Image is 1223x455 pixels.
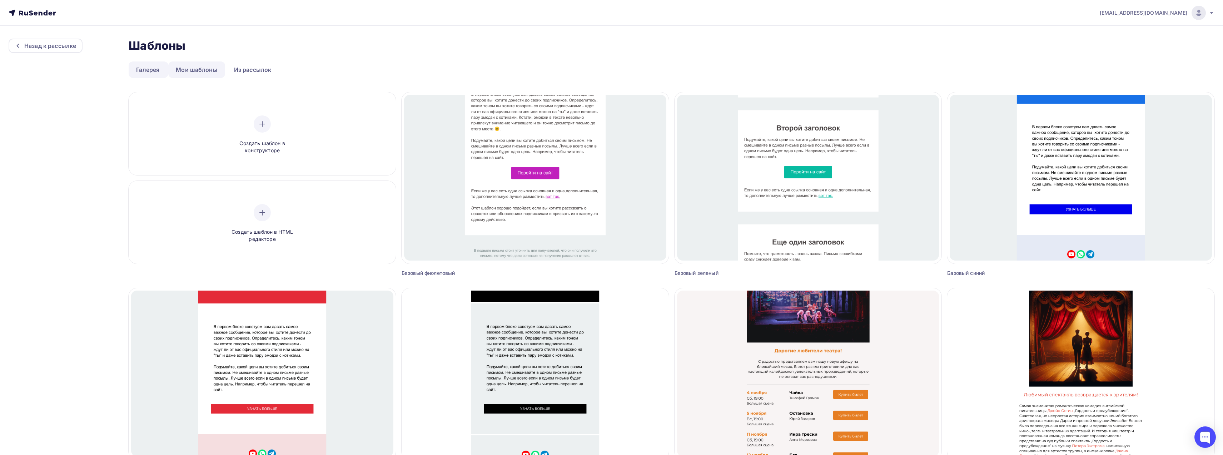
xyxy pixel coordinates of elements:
[129,39,185,53] h2: Шаблоны
[1100,9,1187,16] span: [EMAIL_ADDRESS][DOMAIN_NAME]
[402,269,509,277] div: Базовый фиолетовый
[947,269,1054,277] div: Базовый синий
[675,269,782,277] div: Базовый зеленый
[1100,6,1214,20] a: [EMAIL_ADDRESS][DOMAIN_NAME]
[228,140,296,154] span: Создать шаблон в конструкторе
[228,228,296,243] span: Создать шаблон в HTML редакторе
[168,61,225,78] a: Мои шаблоны
[24,41,76,50] div: Назад к рассылке
[227,61,279,78] a: Из рассылок
[129,61,167,78] a: Галерея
